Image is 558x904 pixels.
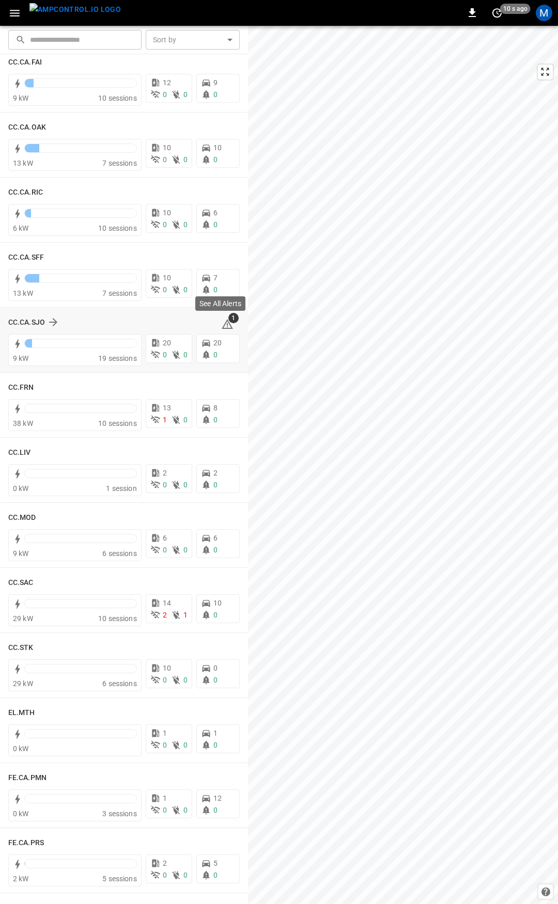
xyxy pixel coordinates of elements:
[213,599,222,607] span: 10
[13,810,29,818] span: 0 kW
[163,274,171,282] span: 10
[213,351,218,359] span: 0
[8,642,34,654] h6: CC.STK
[213,220,218,229] span: 0
[102,159,137,167] span: 7 sessions
[213,481,218,489] span: 0
[183,481,188,489] span: 0
[163,155,167,164] span: 0
[8,252,44,263] h6: CC.CA.SFF
[8,447,31,458] h6: CC.LIV
[213,534,218,542] span: 6
[163,286,167,294] span: 0
[163,90,167,99] span: 0
[213,155,218,164] span: 0
[183,741,188,749] span: 0
[163,664,171,672] span: 10
[213,209,218,217] span: 6
[183,220,188,229] span: 0
[183,155,188,164] span: 0
[29,3,121,16] img: ampcontrol.io logo
[102,810,137,818] span: 3 sessions
[213,404,218,412] span: 8
[163,416,167,424] span: 1
[183,871,188,879] span: 0
[8,577,34,589] h6: CC.SAC
[248,26,558,904] canvas: Map
[8,187,43,198] h6: CC.CA.RIC
[163,534,167,542] span: 6
[163,339,171,347] span: 20
[489,5,505,21] button: set refresh interval
[213,729,218,737] span: 1
[213,469,218,477] span: 2
[183,611,188,619] span: 1
[13,679,33,688] span: 29 kW
[13,419,33,427] span: 38 kW
[536,5,552,21] div: profile-icon
[98,614,137,623] span: 10 sessions
[183,806,188,814] span: 0
[8,772,47,784] h6: FE.CA.PMN
[163,859,167,867] span: 2
[13,354,29,362] span: 9 kW
[13,744,29,753] span: 0 kW
[8,707,35,719] h6: EL.MTH
[163,794,167,802] span: 1
[213,416,218,424] span: 0
[199,298,241,309] p: See All Alerts
[163,871,167,879] span: 0
[13,549,29,558] span: 9 kW
[213,611,218,619] span: 0
[102,549,137,558] span: 6 sessions
[8,122,46,133] h6: CC.CA.OAK
[102,289,137,297] span: 7 sessions
[213,794,222,802] span: 12
[183,676,188,684] span: 0
[183,286,188,294] span: 0
[163,78,171,87] span: 12
[213,676,218,684] span: 0
[13,289,33,297] span: 13 kW
[213,741,218,749] span: 0
[163,599,171,607] span: 14
[213,664,218,672] span: 0
[13,224,29,232] span: 6 kW
[13,159,33,167] span: 13 kW
[163,220,167,229] span: 0
[213,286,218,294] span: 0
[8,57,42,68] h6: CC.CA.FAI
[102,679,137,688] span: 6 sessions
[163,469,167,477] span: 2
[98,224,137,232] span: 10 sessions
[213,871,218,879] span: 0
[500,4,531,14] span: 10 s ago
[213,806,218,814] span: 0
[213,78,218,87] span: 9
[13,94,29,102] span: 9 kW
[8,837,44,849] h6: FE.CA.PRS
[163,806,167,814] span: 0
[98,419,137,427] span: 10 sessions
[213,90,218,99] span: 0
[13,484,29,493] span: 0 kW
[163,676,167,684] span: 0
[213,339,222,347] span: 20
[163,741,167,749] span: 0
[13,875,29,883] span: 2 kW
[102,875,137,883] span: 5 sessions
[8,317,45,328] h6: CC.CA.SJO
[163,144,171,152] span: 10
[8,512,36,524] h6: CC.MOD
[183,90,188,99] span: 0
[228,313,239,323] span: 1
[163,481,167,489] span: 0
[213,144,222,152] span: 10
[213,859,218,867] span: 5
[98,354,137,362] span: 19 sessions
[163,209,171,217] span: 10
[8,382,34,393] h6: CC.FRN
[213,274,218,282] span: 7
[163,611,167,619] span: 2
[163,729,167,737] span: 1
